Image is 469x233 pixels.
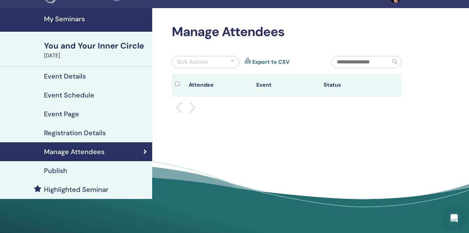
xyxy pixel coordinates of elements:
div: Bulk Actions [177,58,208,66]
a: You and Your Inner Circle[DATE] [40,40,152,60]
h4: Manage Attendees [44,148,104,156]
th: Status [320,74,388,97]
h4: Event Schedule [44,91,94,99]
div: Open Intercom Messenger [446,210,462,226]
div: You and Your Inner Circle [44,40,148,52]
h4: Registration Details [44,129,106,137]
h4: My Seminars [44,15,148,23]
h4: Publish [44,167,67,175]
h4: Highlighted Seminar [44,185,109,194]
th: Attendee [185,74,253,97]
div: [DATE] [44,52,148,60]
h4: Event Details [44,72,86,80]
h2: Manage Attendees [172,24,401,40]
h4: Event Page [44,110,79,118]
th: Event [253,74,321,97]
a: Export to CSV [252,58,289,66]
